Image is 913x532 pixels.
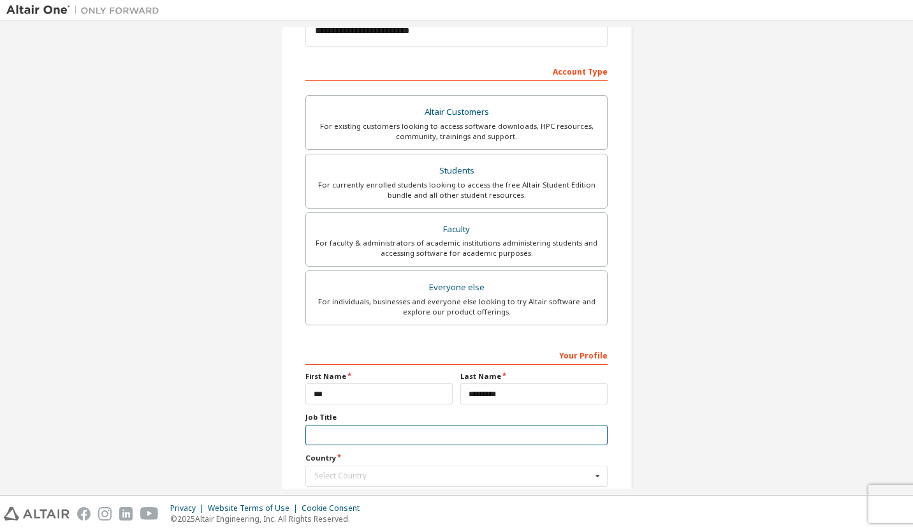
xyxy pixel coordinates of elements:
div: For existing customers looking to access software downloads, HPC resources, community, trainings ... [314,121,599,142]
div: For individuals, businesses and everyone else looking to try Altair software and explore our prod... [314,297,599,317]
div: For currently enrolled students looking to access the free Altair Student Edition bundle and all ... [314,180,599,200]
img: altair_logo.svg [4,507,69,521]
div: Privacy [170,503,208,514]
label: Last Name [460,371,608,381]
p: © 2025 Altair Engineering, Inc. All Rights Reserved. [170,514,367,524]
div: Students [314,162,599,180]
img: instagram.svg [98,507,112,521]
div: Your Profile [305,344,608,365]
div: Everyone else [314,279,599,297]
label: Country [305,453,608,463]
div: Account Type [305,61,608,81]
div: Cookie Consent [302,503,367,514]
label: First Name [305,371,453,381]
img: youtube.svg [140,507,159,521]
div: For faculty & administrators of academic institutions administering students and accessing softwa... [314,238,599,258]
img: linkedin.svg [119,507,133,521]
label: Job Title [305,412,608,422]
div: Select Country [314,472,592,480]
div: Website Terms of Use [208,503,302,514]
img: Altair One [6,4,166,17]
div: Faculty [314,221,599,239]
img: facebook.svg [77,507,91,521]
div: Altair Customers [314,103,599,121]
